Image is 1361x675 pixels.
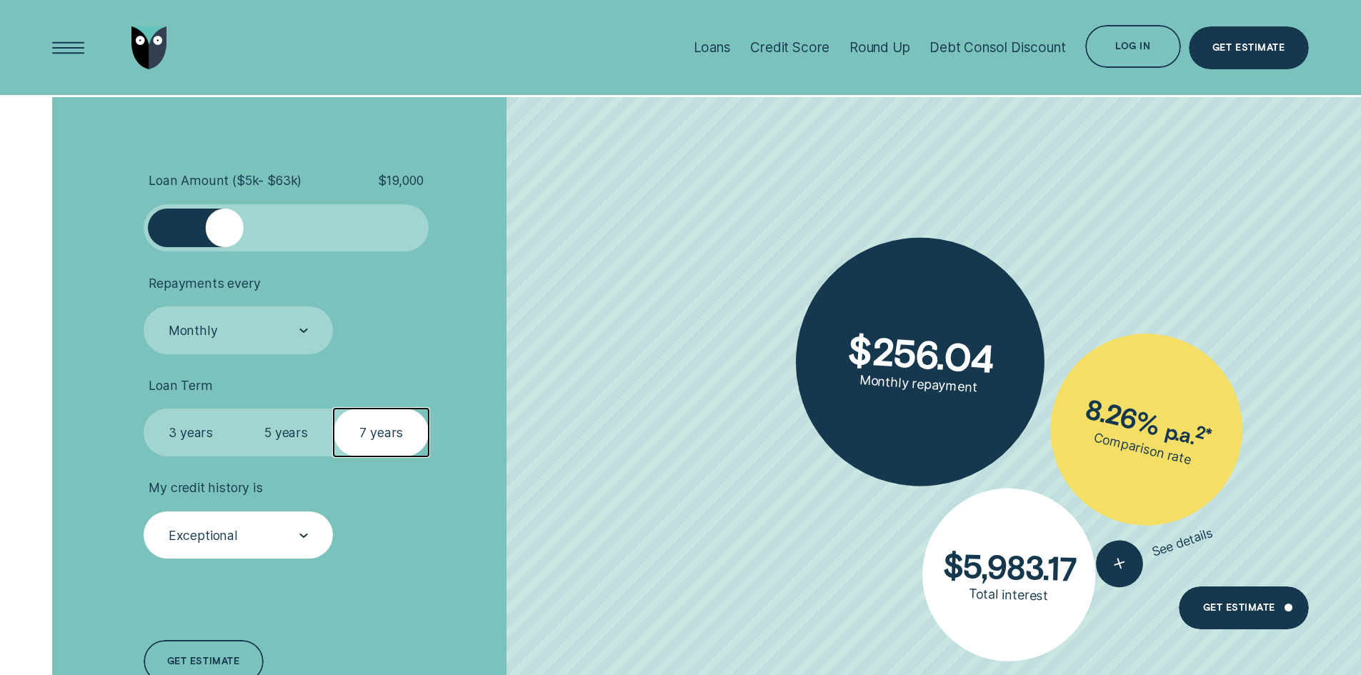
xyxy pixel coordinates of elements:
[334,409,429,456] label: 7 years
[239,409,334,456] label: 5 years
[131,26,167,69] img: Wisr
[169,528,238,544] div: Exceptional
[1085,25,1180,68] button: Log in
[149,378,212,394] span: Loan Term
[849,39,910,56] div: Round Up
[694,39,731,56] div: Loans
[169,323,218,339] div: Monthly
[378,173,424,189] span: $ 19,000
[144,409,239,456] label: 3 years
[1090,510,1220,593] button: See details
[750,39,829,56] div: Credit Score
[149,276,260,291] span: Repayments every
[149,480,262,496] span: My credit history is
[1179,586,1308,629] a: Get Estimate
[47,26,90,69] button: Open Menu
[1189,26,1309,69] a: Get Estimate
[149,173,301,189] span: Loan Amount ( $5k - $63k )
[929,39,1065,56] div: Debt Consol Discount
[1150,525,1216,560] span: See details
